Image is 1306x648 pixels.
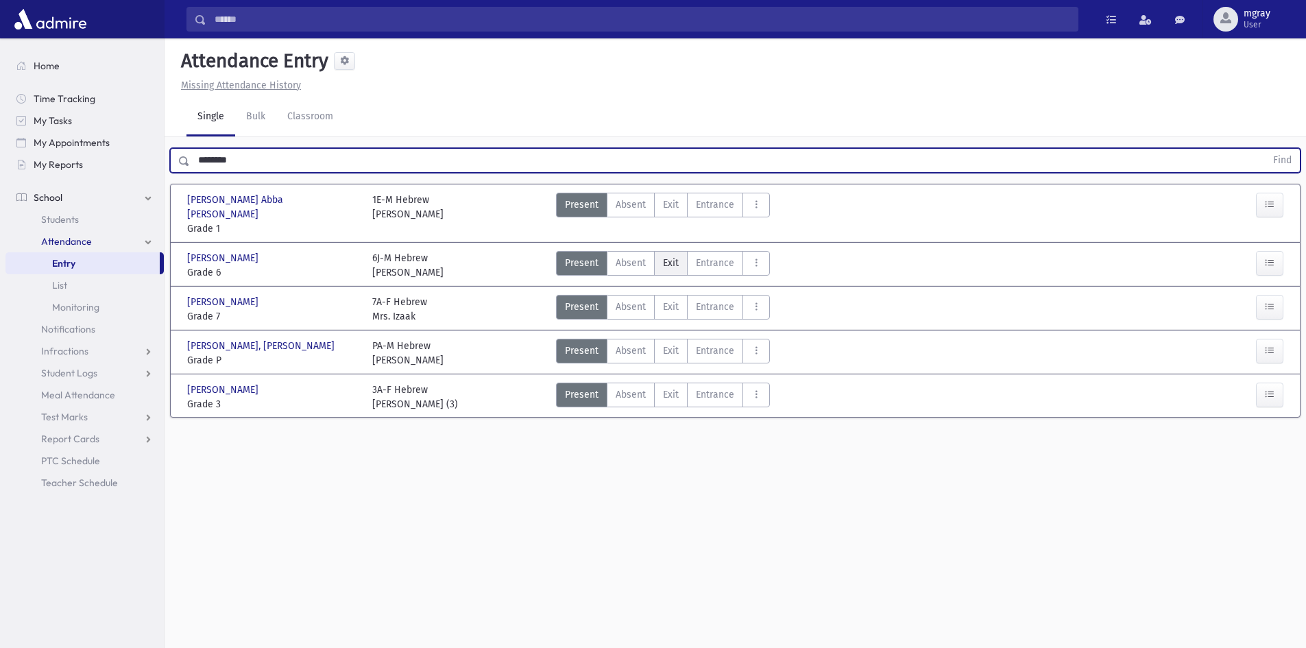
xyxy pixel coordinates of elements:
a: Meal Attendance [5,384,164,406]
span: My Appointments [34,136,110,149]
span: User [1244,19,1270,30]
a: Entry [5,252,160,274]
span: Teacher Schedule [41,477,118,489]
span: PTC Schedule [41,455,100,467]
span: [PERSON_NAME] Abba [PERSON_NAME] [187,193,359,221]
a: PTC Schedule [5,450,164,472]
span: Entrance [696,256,734,270]
span: Present [565,344,598,358]
div: 1E-M Hebrew [PERSON_NAME] [372,193,444,236]
span: Absent [616,387,646,402]
span: Meal Attendance [41,389,115,401]
span: List [52,279,67,291]
div: AttTypes [556,339,770,368]
span: Exit [663,387,679,402]
div: PA-M Hebrew [PERSON_NAME] [372,339,444,368]
div: AttTypes [556,193,770,236]
span: Report Cards [41,433,99,445]
a: List [5,274,164,296]
span: Present [565,197,598,212]
button: Find [1265,149,1300,172]
a: Home [5,55,164,77]
span: Entrance [696,300,734,314]
span: Notifications [41,323,95,335]
span: Monitoring [52,301,99,313]
span: Entrance [696,197,734,212]
div: AttTypes [556,295,770,324]
span: [PERSON_NAME] [187,251,261,265]
a: Student Logs [5,362,164,384]
a: Single [186,98,235,136]
div: AttTypes [556,383,770,411]
span: Test Marks [41,411,88,423]
span: Grade P [187,353,359,368]
span: Present [565,256,598,270]
div: 3A-F Hebrew [PERSON_NAME] (3) [372,383,458,411]
a: Time Tracking [5,88,164,110]
span: Absent [616,300,646,314]
span: Entry [52,257,75,269]
a: My Tasks [5,110,164,132]
a: Monitoring [5,296,164,318]
a: Attendance [5,230,164,252]
h5: Attendance Entry [176,49,328,73]
span: My Tasks [34,115,72,127]
span: Grade 3 [187,397,359,411]
a: Test Marks [5,406,164,428]
a: Classroom [276,98,344,136]
span: My Reports [34,158,83,171]
span: Grade 7 [187,309,359,324]
img: AdmirePro [11,5,90,33]
a: Infractions [5,340,164,362]
span: Students [41,213,79,226]
a: My Reports [5,154,164,176]
div: 6J-M Hebrew [PERSON_NAME] [372,251,444,280]
span: Absent [616,197,646,212]
span: Home [34,60,60,72]
span: [PERSON_NAME] [187,295,261,309]
span: School [34,191,62,204]
a: Missing Attendance History [176,80,301,91]
a: Notifications [5,318,164,340]
div: 7A-F Hebrew Mrs. Izaak [372,295,427,324]
span: Grade 1 [187,221,359,236]
span: Entrance [696,344,734,358]
input: Search [206,7,1078,32]
span: Exit [663,256,679,270]
span: Exit [663,300,679,314]
span: Absent [616,344,646,358]
span: [PERSON_NAME], [PERSON_NAME] [187,339,337,353]
u: Missing Attendance History [181,80,301,91]
span: Present [565,300,598,314]
a: Bulk [235,98,276,136]
span: Grade 6 [187,265,359,280]
div: AttTypes [556,251,770,280]
span: Absent [616,256,646,270]
span: Student Logs [41,367,97,379]
span: Present [565,387,598,402]
a: Students [5,208,164,230]
span: Entrance [696,387,734,402]
span: [PERSON_NAME] [187,383,261,397]
span: Time Tracking [34,93,95,105]
a: School [5,187,164,208]
span: Exit [663,344,679,358]
span: Infractions [41,345,88,357]
span: Attendance [41,235,92,248]
a: My Appointments [5,132,164,154]
span: Exit [663,197,679,212]
span: mgray [1244,8,1270,19]
a: Teacher Schedule [5,472,164,494]
a: Report Cards [5,428,164,450]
